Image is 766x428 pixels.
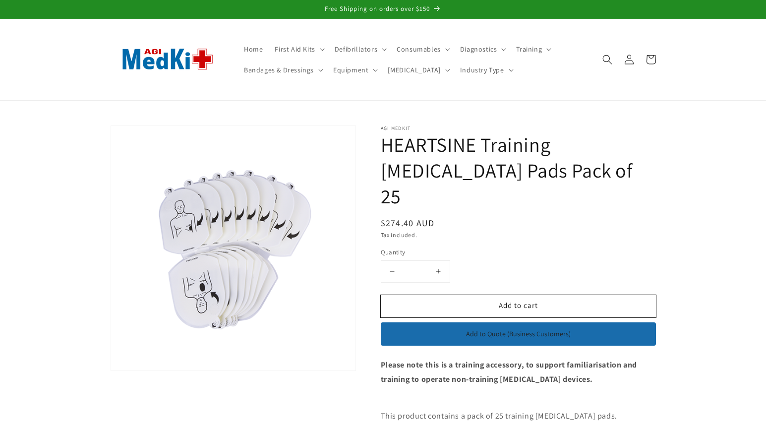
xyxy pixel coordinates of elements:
span: Consumables [397,45,441,54]
span: $274.40 AUD [381,217,435,229]
summary: Training [510,39,555,60]
summary: First Aid Kits [269,39,328,60]
media-gallery: Gallery Viewer [111,125,356,376]
a: Home [238,39,269,60]
label: Quantity [381,247,564,257]
p: This product contains a pack of 25 training [MEDICAL_DATA] pads. [381,409,656,424]
span: Industry Type [460,65,504,74]
summary: Defibrillators [329,39,391,60]
summary: Industry Type [454,60,518,80]
button: Add to Quote (Business Customers) [381,322,656,346]
img: AGI MedKit [111,32,225,86]
span: Home [244,45,263,54]
span: Defibrillators [335,45,377,54]
div: Tax included. [381,230,656,240]
span: Equipment [333,65,368,74]
summary: Bandages & Dressings [238,60,327,80]
summary: Consumables [391,39,454,60]
summary: [MEDICAL_DATA] [382,60,454,80]
summary: Equipment [327,60,382,80]
button: Add to cart [381,295,656,317]
span: First Aid Kits [275,45,315,54]
span: Diagnostics [460,45,497,54]
p: AGI MedKit [381,125,656,131]
h1: HEARTSINE Training [MEDICAL_DATA] Pads Pack of 25 [381,131,656,209]
span: Add to cart [499,301,538,310]
span: Training [516,45,542,54]
span: Bandages & Dressings [244,65,314,74]
summary: Search [596,49,618,70]
span: [MEDICAL_DATA] [388,65,440,74]
strong: Please note this is a training accessory, to support familiarisation and training to operate non-... [381,360,637,384]
p: Free Shipping on orders over $150 [10,5,756,13]
summary: Diagnostics [454,39,511,60]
